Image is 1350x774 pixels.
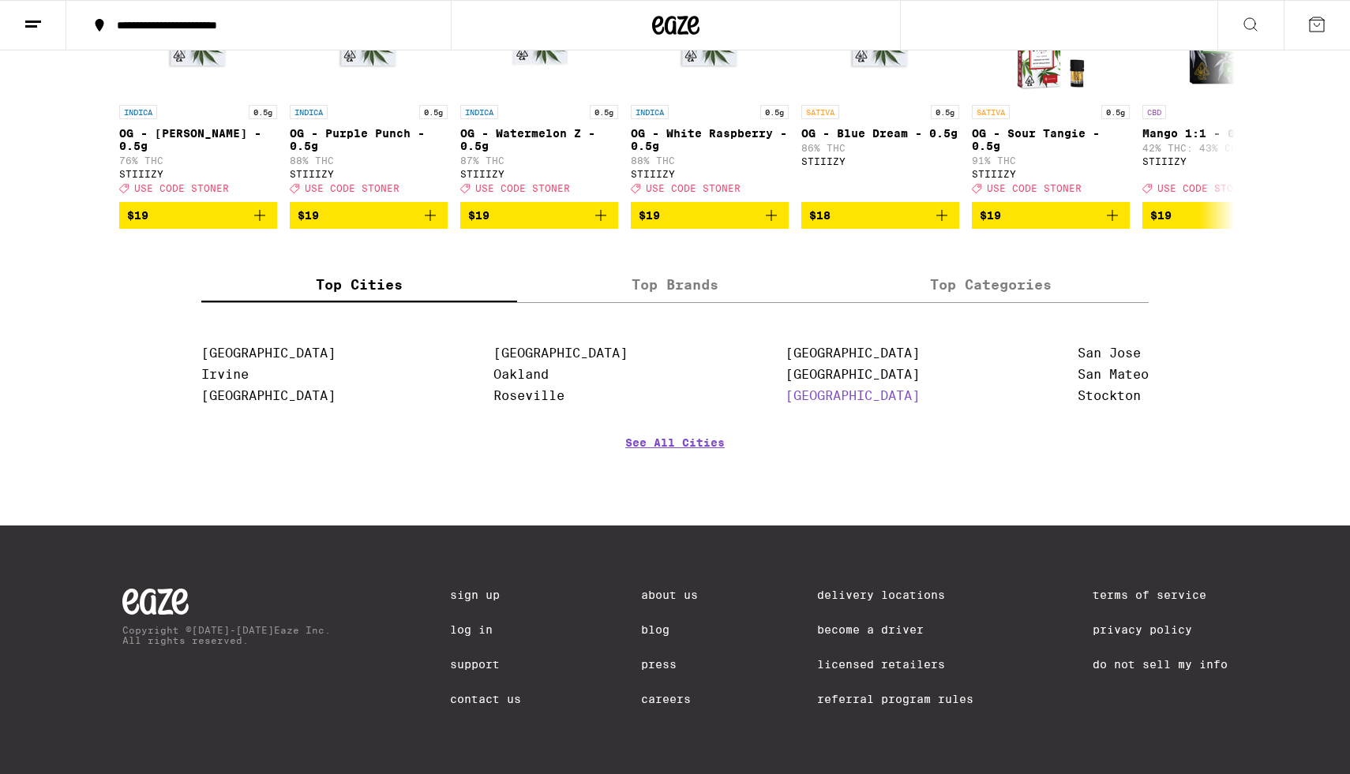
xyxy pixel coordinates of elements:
a: See All Cities [625,436,725,495]
span: $19 [1150,209,1172,222]
a: Do Not Sell My Info [1093,658,1228,671]
span: $19 [298,209,319,222]
a: Become a Driver [817,623,973,636]
button: Add to bag [972,202,1130,229]
a: Referral Program Rules [817,693,973,705]
a: San Jose [1078,346,1141,361]
p: 0.5g [590,105,618,119]
p: 42% THC: 43% CBD [1142,143,1300,153]
div: STIIIZY [1142,156,1300,166]
button: Add to bag [801,202,959,229]
p: SATIVA [801,105,839,119]
span: Hi. Need any help? [9,11,114,24]
a: Roseville [493,388,564,403]
p: INDICA [631,105,669,119]
p: 91% THC [972,155,1130,166]
button: Add to bag [631,202,789,229]
label: Top Categories [833,268,1149,302]
span: USE CODE STONER [134,184,229,194]
p: INDICA [290,105,328,119]
a: Blog [641,623,698,636]
span: $19 [980,209,1001,222]
button: Add to bag [1142,202,1300,229]
a: About Us [641,589,698,601]
p: Mango 1:1 - 0.5g [1142,127,1300,140]
p: Copyright © [DATE]-[DATE] Eaze Inc. All rights reserved. [122,625,331,645]
p: OG - Watermelon Z - 0.5g [460,127,618,152]
a: [GEOGRAPHIC_DATA] [786,388,920,403]
label: Top Brands [517,268,833,302]
p: 0.5g [249,105,277,119]
span: USE CODE STONER [987,184,1082,194]
p: 86% THC [801,143,959,153]
p: OG - White Raspberry - 0.5g [631,127,789,152]
div: STIIIZY [119,169,277,179]
div: STIIIZY [631,169,789,179]
span: $19 [639,209,660,222]
p: SATIVA [972,105,1010,119]
a: Irvine [201,367,249,382]
a: Press [641,658,698,671]
a: Support [450,658,521,671]
p: 88% THC [290,155,448,166]
p: 0.5g [1101,105,1130,119]
label: Top Cities [201,268,517,302]
div: STIIIZY [801,156,959,166]
a: Careers [641,693,698,705]
a: [GEOGRAPHIC_DATA] [201,388,336,403]
div: tabs [201,268,1149,303]
a: [GEOGRAPHIC_DATA] [786,346,920,361]
a: Stockton [1078,388,1141,403]
a: Delivery Locations [817,589,973,601]
a: Licensed Retailers [817,658,973,671]
span: USE CODE STONER [1157,184,1252,194]
span: $18 [809,209,831,222]
button: Add to bag [119,202,277,229]
p: 87% THC [460,155,618,166]
p: OG - Purple Punch - 0.5g [290,127,448,152]
p: 0.5g [419,105,448,119]
a: Contact Us [450,693,521,705]
p: 76% THC [119,155,277,166]
div: STIIIZY [290,169,448,179]
a: [GEOGRAPHIC_DATA] [201,346,336,361]
button: Add to bag [460,202,618,229]
div: STIIIZY [460,169,618,179]
a: Privacy Policy [1093,623,1228,636]
p: 0.5g [760,105,789,119]
a: [GEOGRAPHIC_DATA] [786,367,920,382]
a: Log In [450,623,521,636]
p: INDICA [119,105,157,119]
a: Sign Up [450,589,521,601]
a: Terms of Service [1093,589,1228,601]
p: INDICA [460,105,498,119]
span: USE CODE STONER [646,184,741,194]
span: USE CODE STONER [475,184,570,194]
a: Oakland [493,367,549,382]
button: Add to bag [290,202,448,229]
p: 88% THC [631,155,789,166]
span: USE CODE STONER [305,184,399,194]
p: OG - [PERSON_NAME] - 0.5g [119,127,277,152]
p: OG - Sour Tangie - 0.5g [972,127,1130,152]
p: 0.5g [931,105,959,119]
a: San Mateo [1078,367,1149,382]
p: CBD [1142,105,1166,119]
span: $19 [468,209,489,222]
p: OG - Blue Dream - 0.5g [801,127,959,140]
a: [GEOGRAPHIC_DATA] [493,346,628,361]
span: $19 [127,209,148,222]
div: STIIIZY [972,169,1130,179]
